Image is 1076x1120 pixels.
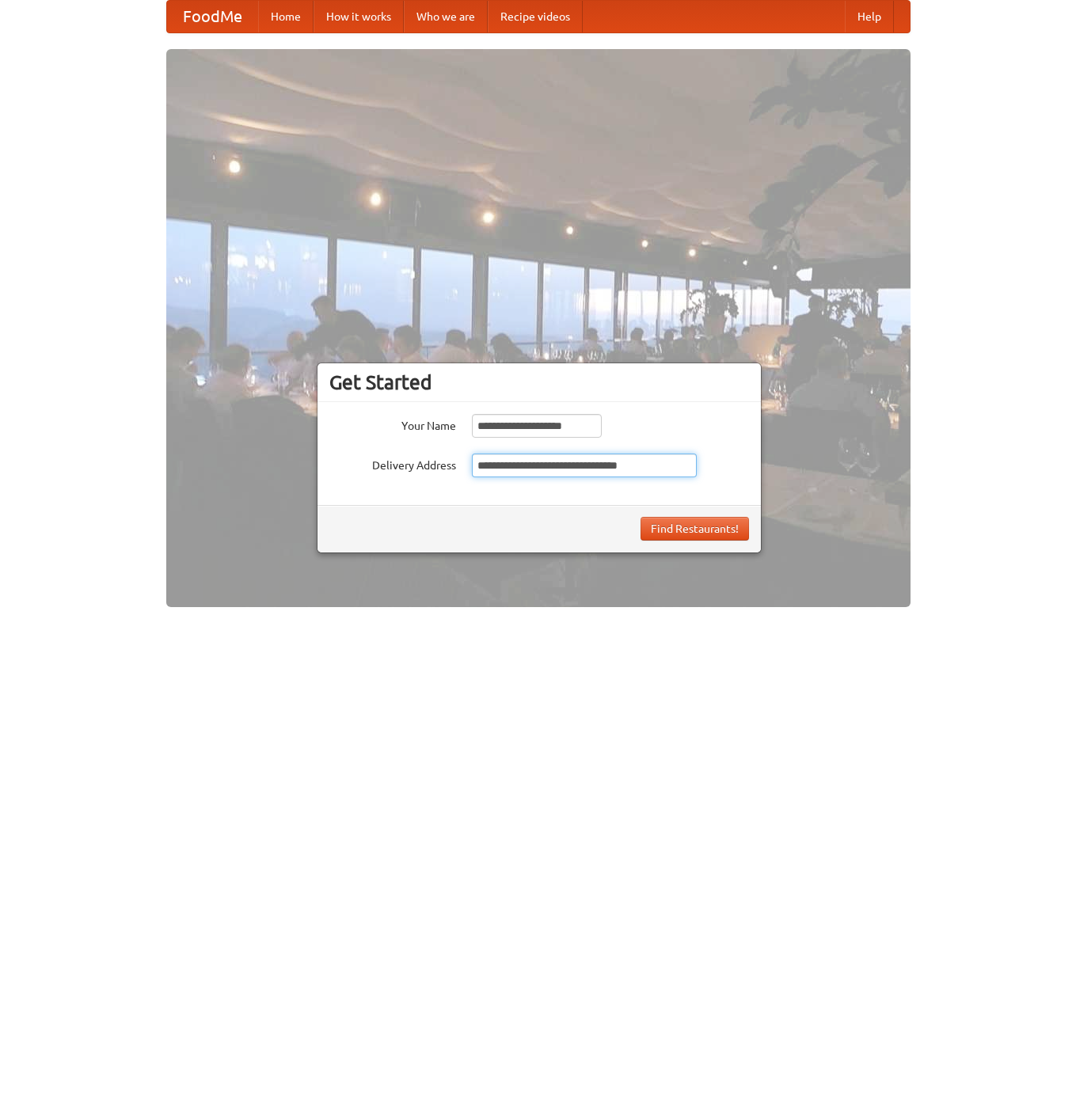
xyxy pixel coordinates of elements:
a: Who we are [404,1,488,32]
a: Home [258,1,314,32]
label: Your Name [329,414,456,434]
a: How it works [314,1,404,32]
a: FoodMe [167,1,258,32]
h3: Get Started [329,370,749,394]
button: Find Restaurants! [641,517,749,541]
label: Delivery Address [329,454,456,473]
a: Help [845,1,894,32]
a: Recipe videos [488,1,583,32]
